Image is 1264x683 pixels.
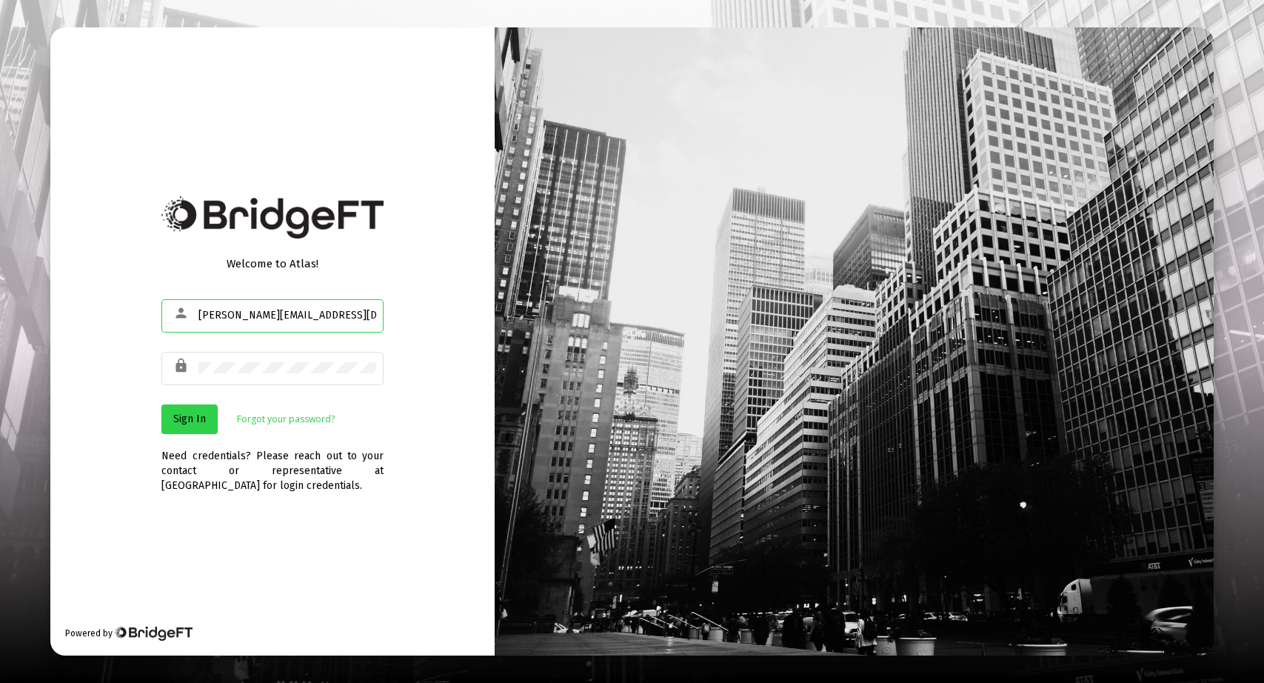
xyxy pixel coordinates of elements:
[237,412,335,427] a: Forgot your password?
[161,404,218,434] button: Sign In
[161,434,384,493] div: Need credentials? Please reach out to your contact or representative at [GEOGRAPHIC_DATA] for log...
[173,357,191,375] mat-icon: lock
[198,310,376,321] input: Email or Username
[173,413,206,425] span: Sign In
[173,304,191,322] mat-icon: person
[65,626,192,641] div: Powered by
[114,626,192,641] img: Bridge Financial Technology Logo
[161,196,384,239] img: Bridge Financial Technology Logo
[161,256,384,271] div: Welcome to Atlas!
